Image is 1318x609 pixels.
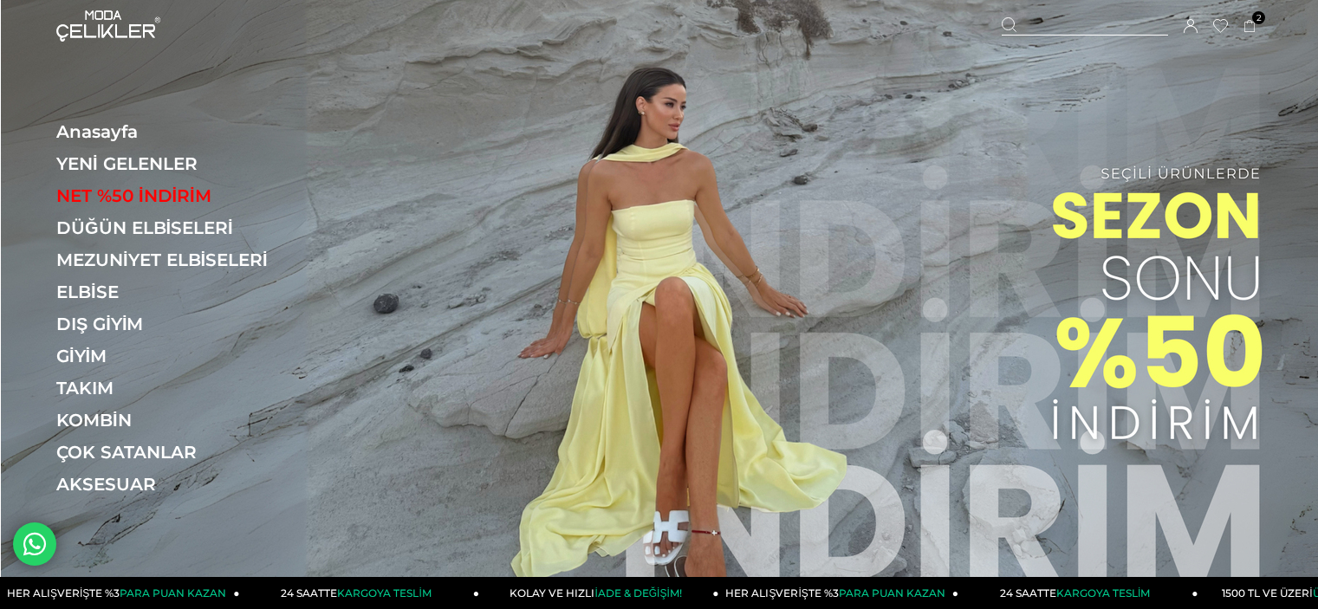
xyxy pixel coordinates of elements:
[958,577,1198,609] a: 24 SAATTEKARGOYA TESLİM
[56,314,295,334] a: DIŞ GİYİM
[479,577,719,609] a: KOLAY VE HIZLIİADE & DEĞİŞİM!
[56,217,295,238] a: DÜĞÜN ELBİSELERİ
[839,586,945,599] span: PARA PUAN KAZAN
[56,346,295,366] a: GİYİM
[56,249,295,270] a: MEZUNİYET ELBİSELERİ
[56,410,295,431] a: KOMBİN
[56,378,295,398] a: TAKIM
[1243,20,1256,33] a: 2
[56,153,295,174] a: YENİ GELENLER
[594,586,681,599] span: İADE & DEĞİŞİM!
[337,586,431,599] span: KARGOYA TESLİM
[719,577,959,609] a: HER ALIŞVERİŞTE %3PARA PUAN KAZAN
[56,282,295,302] a: ELBİSE
[56,474,295,495] a: AKSESUAR
[240,577,480,609] a: 24 SAATTEKARGOYA TESLİM
[1252,11,1265,24] span: 2
[56,442,295,463] a: ÇOK SATANLAR
[56,185,295,206] a: NET %50 İNDİRİM
[120,586,226,599] span: PARA PUAN KAZAN
[56,121,295,142] a: Anasayfa
[1056,586,1150,599] span: KARGOYA TESLİM
[56,10,160,42] img: logo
